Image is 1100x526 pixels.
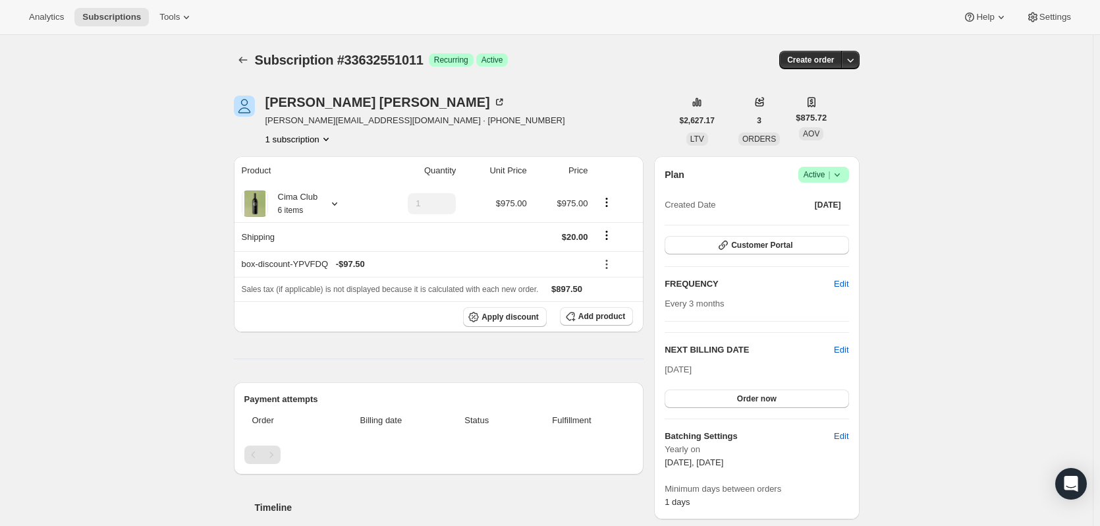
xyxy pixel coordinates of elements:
[596,228,617,243] button: Shipping actions
[804,168,844,181] span: Active
[74,8,149,26] button: Subscriptions
[680,115,715,126] span: $2,627.17
[551,284,582,294] span: $897.50
[265,132,333,146] button: Product actions
[481,55,503,65] span: Active
[234,51,252,69] button: Subscriptions
[815,200,841,210] span: [DATE]
[255,501,644,514] h2: Timeline
[234,156,372,185] th: Product
[1018,8,1079,26] button: Settings
[834,343,848,357] button: Edit
[244,393,634,406] h2: Payment attempts
[268,190,318,217] div: Cima Club
[779,51,842,69] button: Create order
[265,114,565,127] span: [PERSON_NAME][EMAIL_ADDRESS][DOMAIN_NAME] · [PHONE_NUMBER]
[372,156,460,185] th: Quantity
[787,55,834,65] span: Create order
[834,278,848,291] span: Edit
[672,111,723,130] button: $2,627.17
[826,274,856,295] button: Edit
[665,390,848,408] button: Order now
[159,12,180,22] span: Tools
[976,12,994,22] span: Help
[244,446,634,464] nav: Pagination
[151,8,201,26] button: Tools
[531,156,592,185] th: Price
[278,206,304,215] small: 6 items
[665,443,848,456] span: Yearly on
[828,169,830,180] span: |
[21,8,72,26] button: Analytics
[826,426,856,447] button: Edit
[690,134,704,144] span: LTV
[518,414,625,427] span: Fulfillment
[29,12,64,22] span: Analytics
[834,430,848,443] span: Edit
[796,111,827,125] span: $875.72
[242,285,539,294] span: Sales tax (if applicable) is not displayed because it is calculated with each new order.
[578,311,625,322] span: Add product
[807,196,849,214] button: [DATE]
[665,299,724,308] span: Every 3 months
[665,236,848,254] button: Customer Portal
[742,134,776,144] span: ORDERS
[234,96,255,117] span: Dana McCreary
[557,198,588,208] span: $975.00
[265,96,506,109] div: [PERSON_NAME] [PERSON_NAME]
[757,115,761,126] span: 3
[665,343,834,357] h2: NEXT BILLING DATE
[463,307,547,327] button: Apply discount
[665,365,692,374] span: [DATE]
[434,55,468,65] span: Recurring
[803,129,819,138] span: AOV
[560,307,633,326] button: Add product
[242,258,588,271] div: box-discount-YPVFDQ
[665,198,715,212] span: Created Date
[737,394,777,404] span: Order now
[665,457,723,467] span: [DATE], [DATE]
[749,111,769,130] button: 3
[665,430,834,443] h6: Batching Settings
[665,497,690,507] span: 1 days
[234,222,372,251] th: Shipping
[336,258,365,271] span: - $97.50
[562,232,588,242] span: $20.00
[244,406,323,435] th: Order
[1055,468,1087,500] div: Open Intercom Messenger
[665,482,848,496] span: Minimum days between orders
[955,8,1015,26] button: Help
[1039,12,1071,22] span: Settings
[82,12,141,22] span: Subscriptions
[596,195,617,210] button: Product actions
[327,414,435,427] span: Billing date
[481,312,539,322] span: Apply discount
[460,156,530,185] th: Unit Price
[665,168,684,181] h2: Plan
[443,414,510,427] span: Status
[496,198,527,208] span: $975.00
[255,53,424,67] span: Subscription #33632551011
[665,278,834,291] h2: FREQUENCY
[731,240,792,250] span: Customer Portal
